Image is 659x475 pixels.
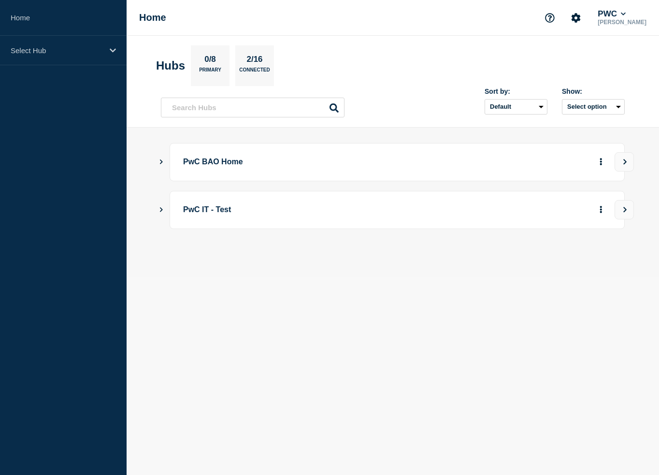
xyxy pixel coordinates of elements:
[485,99,547,115] select: Sort by
[183,201,450,219] p: PwC IT - Test
[239,67,270,77] p: Connected
[11,46,103,55] p: Select Hub
[595,201,607,219] button: More actions
[159,158,164,166] button: Show Connected Hubs
[615,152,634,172] button: View
[596,9,628,19] button: PWC
[615,200,634,219] button: View
[566,8,586,28] button: Account settings
[243,55,266,67] p: 2/16
[540,8,560,28] button: Support
[156,59,185,72] h2: Hubs
[562,99,625,115] button: Select option
[199,67,221,77] p: Primary
[485,87,547,95] div: Sort by:
[161,98,344,117] input: Search Hubs
[159,206,164,214] button: Show Connected Hubs
[562,87,625,95] div: Show:
[139,12,166,23] h1: Home
[183,153,450,171] p: PwC BAO Home
[201,55,220,67] p: 0/8
[596,19,648,26] p: [PERSON_NAME]
[595,153,607,171] button: More actions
